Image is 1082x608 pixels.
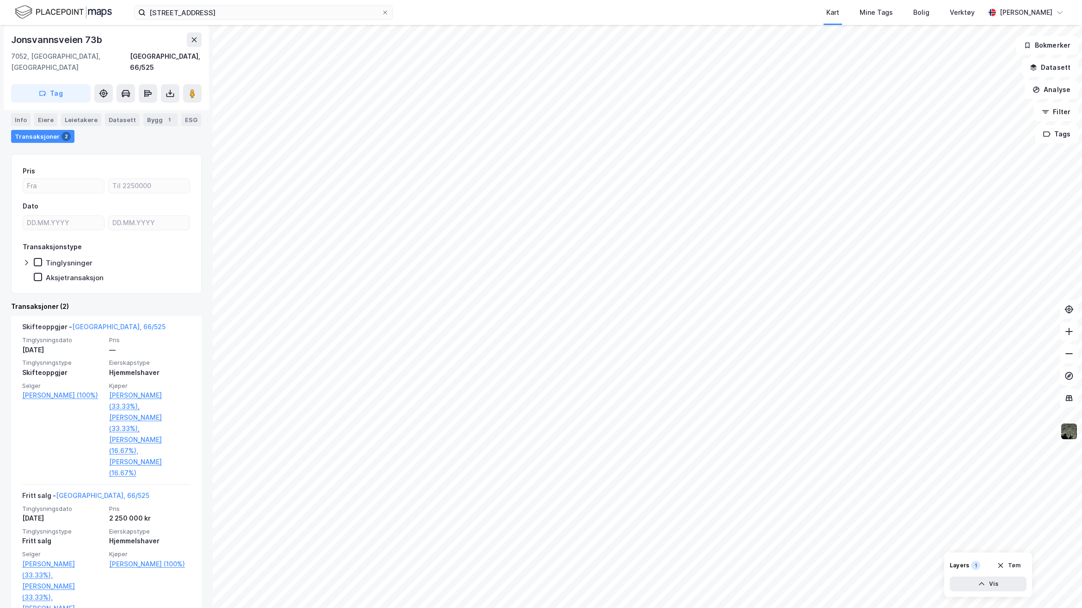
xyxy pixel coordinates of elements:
div: [DATE] [22,344,104,356]
span: Pris [109,336,191,344]
div: Bygg [143,113,178,126]
div: Skifteoppgjør [22,367,104,378]
div: Mine Tags [860,7,893,18]
div: Info [11,113,31,126]
div: ESG [181,113,201,126]
span: Kjøper [109,382,191,390]
div: Eiere [34,113,57,126]
span: Tinglysningstype [22,528,104,535]
img: logo.f888ab2527a4732fd821a326f86c7f29.svg [15,4,112,20]
div: Dato [23,201,38,212]
button: Vis [950,577,1027,591]
div: Hjemmelshaver [109,367,191,378]
div: Kontrollprogram for chat [1036,564,1082,608]
a: [PERSON_NAME] (16.67%) [109,456,191,479]
span: Selger [22,382,104,390]
div: Fritt salg - [22,490,149,505]
div: 1 [971,561,980,570]
div: Hjemmelshaver [109,535,191,547]
input: DD.MM.YYYY [109,216,190,230]
a: [GEOGRAPHIC_DATA], 66/525 [56,491,149,499]
input: Til 2250000 [109,179,190,193]
div: 2 250 000 kr [109,513,191,524]
div: Skifteoppgjør - [22,321,166,336]
a: [GEOGRAPHIC_DATA], 66/525 [72,323,166,331]
img: 9k= [1060,423,1078,440]
div: Leietakere [61,113,101,126]
div: Transaksjonstype [23,241,82,252]
span: Kjøper [109,550,191,558]
div: Tinglysninger [46,258,92,267]
div: Transaksjoner (2) [11,301,202,312]
a: [PERSON_NAME] (16.67%), [109,434,191,456]
button: Analyse [1025,80,1078,99]
button: Tag [11,84,91,103]
button: Filter [1034,103,1078,121]
div: Kart [826,7,839,18]
button: Tags [1035,125,1078,143]
button: Tøm [991,558,1027,573]
div: Transaksjoner [11,130,74,143]
div: Pris [23,166,35,177]
a: [PERSON_NAME] (33.33%), [22,559,104,581]
input: DD.MM.YYYY [23,216,104,230]
span: Selger [22,550,104,558]
a: [PERSON_NAME] (100%) [22,390,104,401]
div: Jonsvannsveien 73b [11,32,104,47]
div: Fritt salg [22,535,104,547]
div: — [109,344,191,356]
div: Bolig [913,7,929,18]
a: [PERSON_NAME] (33.33%), [22,581,104,603]
button: Datasett [1022,58,1078,77]
input: Søk på adresse, matrikkel, gårdeiere, leietakere eller personer [146,6,381,19]
span: Eierskapstype [109,528,191,535]
input: Fra [23,179,104,193]
span: Tinglysningstype [22,359,104,367]
span: Tinglysningsdato [22,505,104,513]
span: Tinglysningsdato [22,336,104,344]
span: Eierskapstype [109,359,191,367]
iframe: Chat Widget [1036,564,1082,608]
div: Datasett [105,113,140,126]
span: Pris [109,505,191,513]
div: 1 [165,115,174,124]
button: Bokmerker [1016,36,1078,55]
a: [PERSON_NAME] (33.33%), [109,390,191,412]
div: [GEOGRAPHIC_DATA], 66/525 [130,51,202,73]
div: [DATE] [22,513,104,524]
div: 7052, [GEOGRAPHIC_DATA], [GEOGRAPHIC_DATA] [11,51,130,73]
div: Aksjetransaksjon [46,273,104,282]
a: [PERSON_NAME] (100%) [109,559,191,570]
div: Layers [950,562,969,569]
div: [PERSON_NAME] [1000,7,1052,18]
div: 2 [61,132,71,141]
a: [PERSON_NAME] (33.33%), [109,412,191,434]
div: Verktøy [950,7,975,18]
